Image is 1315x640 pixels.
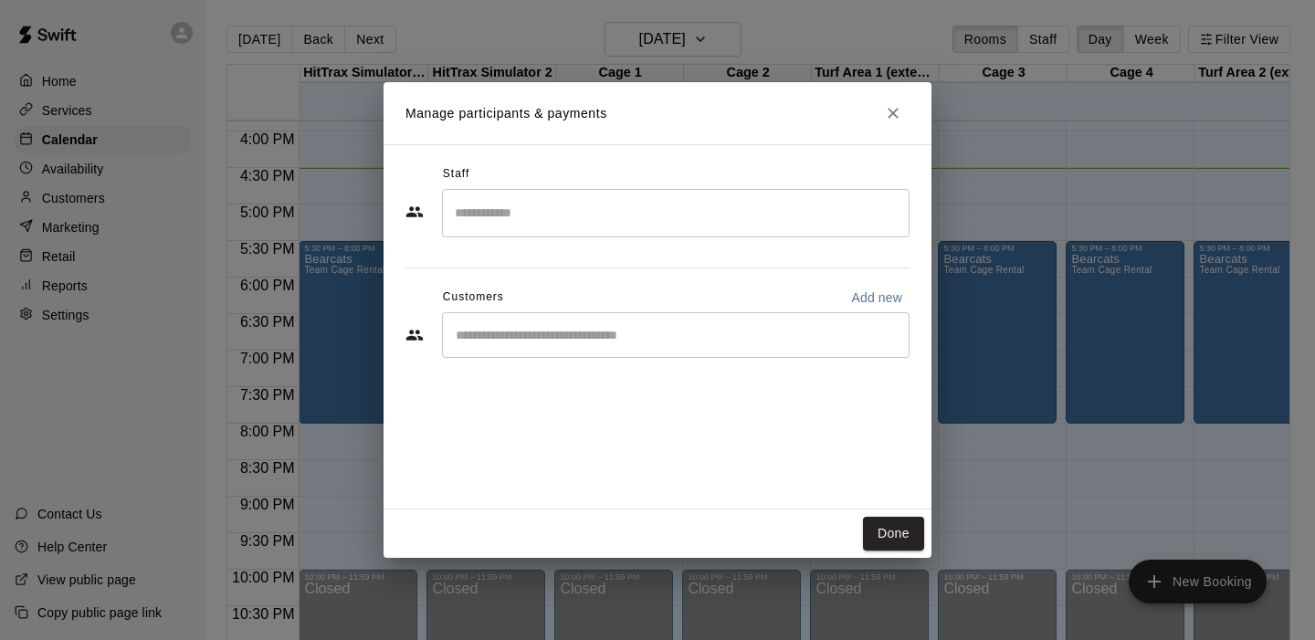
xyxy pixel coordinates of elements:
p: Add new [851,289,902,307]
button: Close [877,97,910,130]
span: Staff [443,160,469,189]
svg: Staff [405,203,424,221]
div: Start typing to search customers... [442,312,910,358]
button: Add new [844,283,910,312]
svg: Customers [405,326,424,344]
div: Search staff [442,189,910,237]
p: Manage participants & payments [405,104,607,123]
span: Customers [443,283,504,312]
button: Done [863,517,924,551]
